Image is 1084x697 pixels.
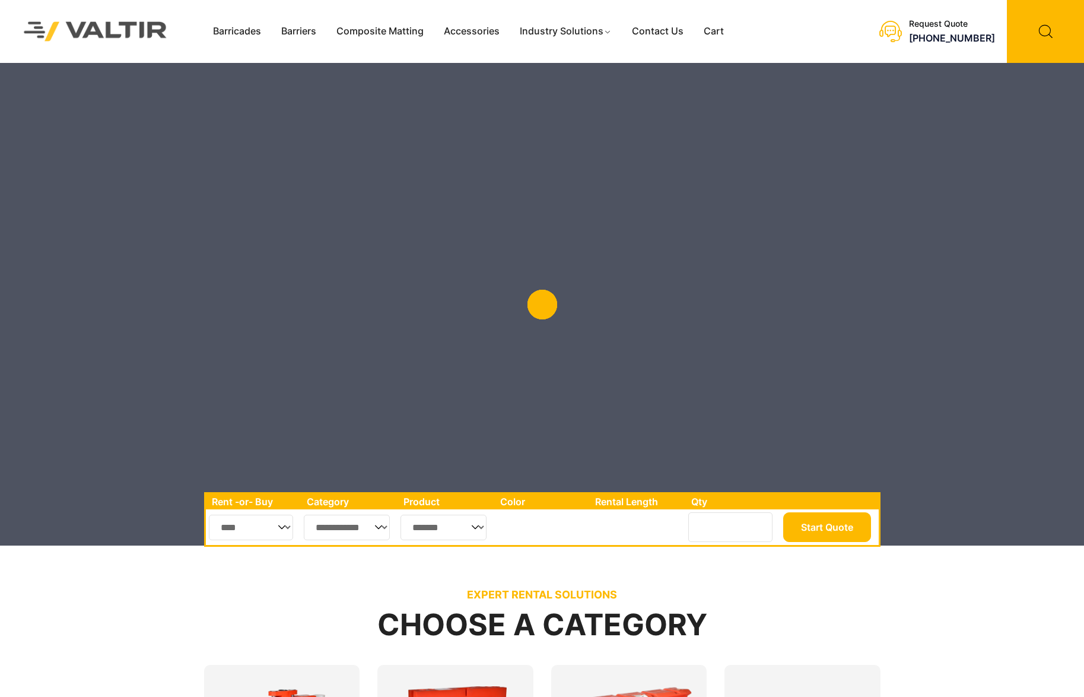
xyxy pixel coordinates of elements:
th: Rental Length [589,494,685,509]
a: Barricades [203,23,271,40]
p: EXPERT RENTAL SOLUTIONS [204,588,880,601]
a: Composite Matting [326,23,434,40]
a: Contact Us [622,23,694,40]
a: Industry Solutions [510,23,622,40]
th: Color [494,494,590,509]
a: Accessories [434,23,510,40]
h2: Choose a Category [204,609,880,641]
th: Rent -or- Buy [206,494,301,509]
a: Barriers [271,23,326,40]
a: Cart [694,23,734,40]
th: Qty [685,494,780,509]
th: Category [301,494,398,509]
img: Valtir Rentals [9,7,182,56]
th: Product [398,494,494,509]
a: [PHONE_NUMBER] [909,32,995,44]
div: Request Quote [909,19,995,29]
button: Start Quote [783,512,871,542]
